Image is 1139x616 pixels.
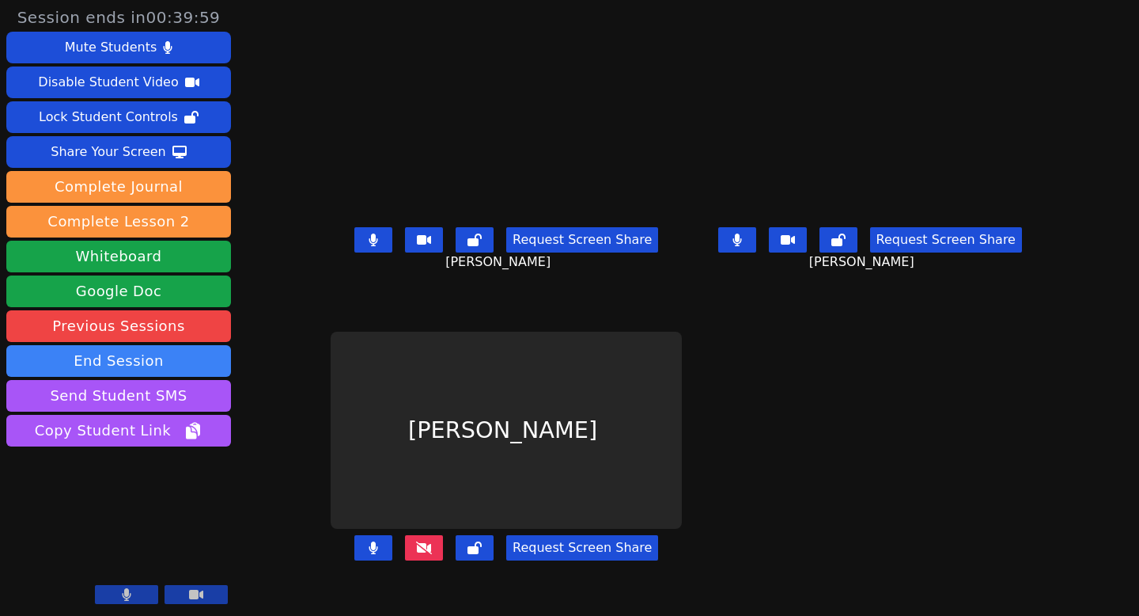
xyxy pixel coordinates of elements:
span: Session ends in [17,6,221,29]
a: Google Doc [6,276,231,307]
button: Request Screen Share [870,227,1022,253]
button: Send Student SMS [6,380,231,412]
button: Whiteboard [6,241,231,272]
button: Share Your Screen [6,136,231,168]
button: Lock Student Controls [6,101,231,133]
time: 00:39:59 [146,8,221,27]
div: Lock Student Controls [39,105,178,130]
div: Disable Student Video [38,70,178,95]
button: Complete Lesson 2 [6,206,231,238]
div: Share Your Screen [51,139,166,165]
button: End Session [6,345,231,377]
span: [PERSON_NAME] [445,253,554,272]
span: Copy Student Link [35,420,202,442]
button: Mute Students [6,32,231,63]
button: Request Screen Share [506,535,658,561]
a: Previous Sessions [6,310,231,342]
div: Mute Students [65,35,157,60]
div: [PERSON_NAME] [331,332,682,530]
button: Complete Journal [6,171,231,203]
button: Request Screen Share [506,227,658,253]
button: Disable Student Video [6,67,231,98]
span: [PERSON_NAME] [809,253,918,272]
button: Copy Student Link [6,415,231,447]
